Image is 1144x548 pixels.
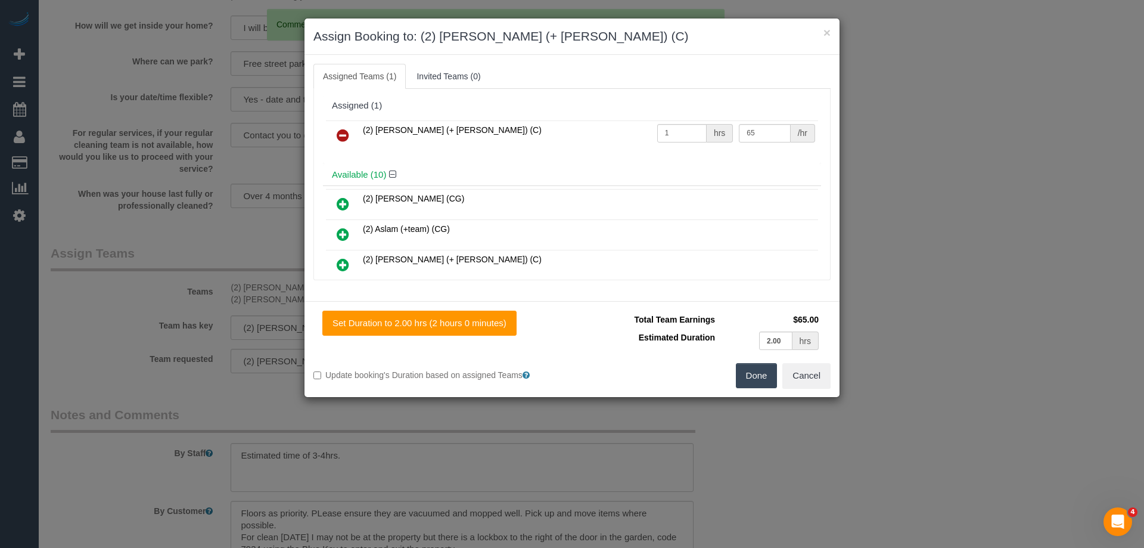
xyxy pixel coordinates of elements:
span: 4 [1128,507,1137,517]
div: /hr [791,124,815,143]
label: Update booking's Duration based on assigned Teams [313,369,563,381]
input: Update booking's Duration based on assigned Teams [313,371,321,379]
span: (2) [PERSON_NAME] (+ [PERSON_NAME]) (C) [363,255,542,264]
div: hrs [707,124,733,143]
button: Done [736,363,778,388]
span: (2) Aslam (+team) (CG) [363,224,450,234]
a: Invited Teams (0) [407,64,490,89]
div: Assigned (1) [332,101,812,111]
button: Set Duration to 2.00 hrs (2 hours 0 minutes) [322,311,517,336]
td: $65.00 [718,311,822,329]
span: Estimated Duration [639,333,715,342]
h4: Available (10) [332,170,812,180]
h3: Assign Booking to: (2) [PERSON_NAME] (+ [PERSON_NAME]) (C) [313,27,831,45]
a: Assigned Teams (1) [313,64,406,89]
td: Total Team Earnings [581,311,718,329]
button: Cancel [782,363,831,388]
span: (2) [PERSON_NAME] (+ [PERSON_NAME]) (C) [363,125,542,135]
iframe: Intercom live chat [1103,507,1132,536]
button: × [823,26,831,39]
div: hrs [792,332,819,350]
span: (2) [PERSON_NAME] (CG) [363,194,464,203]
